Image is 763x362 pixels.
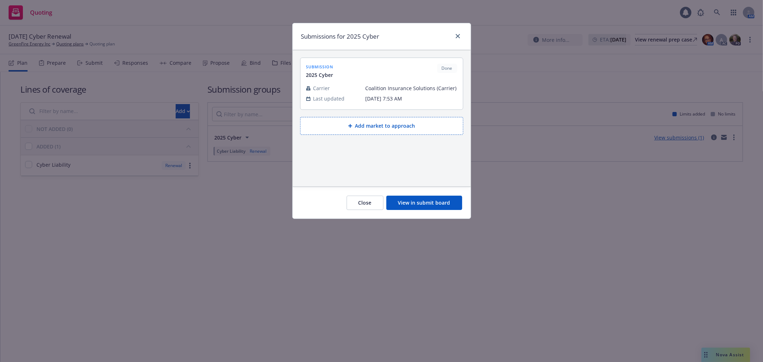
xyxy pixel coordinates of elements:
[347,196,383,210] button: Close
[313,95,345,102] span: Last updated
[300,117,463,135] button: Add market to approach
[454,32,462,40] a: close
[366,84,457,92] span: Coalition Insurance Solutions (Carrier)
[440,65,454,72] span: Done
[301,32,380,41] h1: Submissions for 2025 Cyber
[306,64,334,70] span: submission
[313,84,330,92] span: Carrier
[366,95,457,102] span: [DATE] 7:53 AM
[386,196,462,210] button: View in submit board
[306,71,334,79] span: 2025 Cyber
